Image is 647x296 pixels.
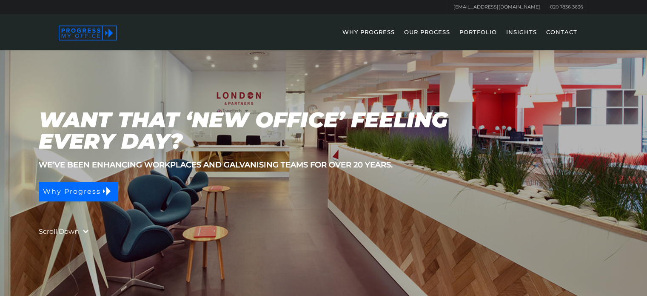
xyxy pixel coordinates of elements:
[455,26,501,50] a: PORTFOLIO
[338,26,399,50] a: WHY PROGRESS
[39,226,79,237] a: Scroll Down
[502,26,541,50] a: INSIGHTS
[542,26,581,50] a: CONTACT
[39,109,459,152] h1: Want that ‘new office’ feeling every day?
[39,161,608,169] h3: We’ve been enhancing workplaces and galvanising teams for over 20 years.
[400,26,454,50] a: OUR PROCESS
[39,182,118,201] a: Why Progress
